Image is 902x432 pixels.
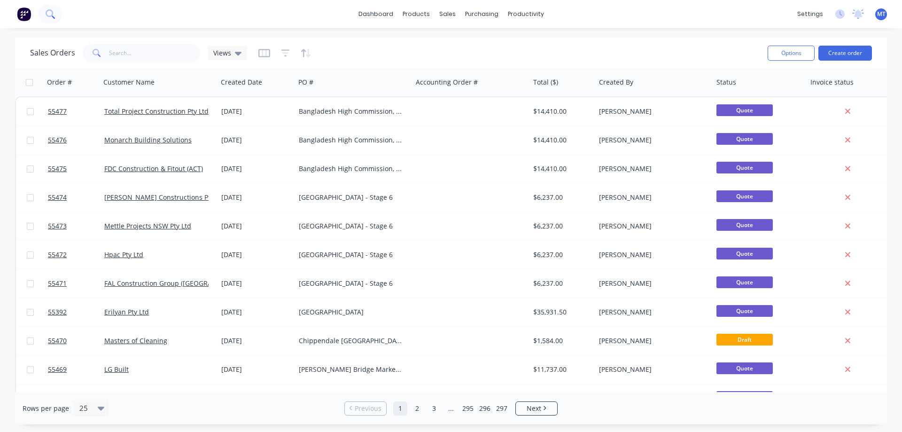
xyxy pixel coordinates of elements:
[221,365,291,374] div: [DATE]
[48,135,67,145] span: 55476
[393,401,407,416] a: Page 1 is your current page
[533,78,558,87] div: Total ($)
[104,107,209,116] a: Total Project Construction Pty Ltd
[599,336,703,346] div: [PERSON_NAME]
[48,279,67,288] span: 55471
[410,401,424,416] a: Page 2
[877,10,886,18] span: MT
[103,78,155,87] div: Customer Name
[104,279,272,288] a: FAL Construction Group ([GEOGRAPHIC_DATA]) Pty Ltd
[48,298,104,326] a: 55392
[716,305,773,317] span: Quote
[533,193,589,202] div: $6,237.00
[30,48,75,57] h1: Sales Orders
[48,241,104,269] a: 55472
[460,7,503,21] div: purchasing
[716,219,773,231] span: Quote
[221,250,291,259] div: [DATE]
[716,104,773,116] span: Quote
[48,164,67,173] span: 55475
[221,279,291,288] div: [DATE]
[299,307,403,317] div: [GEOGRAPHIC_DATA]
[299,135,403,145] div: Bangladesh High Commission, ACT
[48,250,67,259] span: 55472
[104,307,149,316] a: Erilyan Pty Ltd
[355,404,381,413] span: Previous
[398,7,435,21] div: products
[527,404,541,413] span: Next
[221,336,291,346] div: [DATE]
[48,107,67,116] span: 55477
[599,135,703,145] div: [PERSON_NAME]
[299,250,403,259] div: [GEOGRAPHIC_DATA] - Stage 6
[17,7,31,21] img: Factory
[716,78,736,87] div: Status
[104,336,167,345] a: Masters of Cleaning
[48,307,67,317] span: 55392
[299,279,403,288] div: [GEOGRAPHIC_DATA] - Stage 6
[533,107,589,116] div: $14,410.00
[345,404,386,413] a: Previous page
[533,250,589,259] div: $6,237.00
[716,162,773,173] span: Quote
[48,126,104,154] a: 55476
[768,46,815,61] button: Options
[599,193,703,202] div: [PERSON_NAME]
[48,221,67,231] span: 55473
[109,44,201,63] input: Search...
[516,404,557,413] a: Next page
[716,133,773,145] span: Quote
[341,401,561,416] ul: Pagination
[48,327,104,355] a: 55470
[104,164,203,173] a: FDC Construction & Fitout (ACT)
[48,97,104,126] a: 55477
[48,193,67,202] span: 55474
[435,7,460,21] div: sales
[461,401,475,416] a: Page 295
[716,190,773,202] span: Quote
[48,365,67,374] span: 55469
[47,78,72,87] div: Order #
[298,78,313,87] div: PO #
[104,250,143,259] a: Hpac Pty Ltd
[716,276,773,288] span: Quote
[221,164,291,173] div: [DATE]
[299,221,403,231] div: [GEOGRAPHIC_DATA] - Stage 6
[23,404,69,413] span: Rows per page
[533,279,589,288] div: $6,237.00
[104,221,191,230] a: Mettle Projects NSW Pty Ltd
[793,7,828,21] div: settings
[533,164,589,173] div: $14,410.00
[599,78,633,87] div: Created By
[221,221,291,231] div: [DATE]
[599,279,703,288] div: [PERSON_NAME]
[444,401,458,416] a: Jump forward
[427,401,441,416] a: Page 3
[503,7,549,21] div: productivity
[48,336,67,346] span: 55470
[533,135,589,145] div: $14,410.00
[299,164,403,173] div: Bangladesh High Commission, ACT
[221,78,262,87] div: Created Date
[599,307,703,317] div: [PERSON_NAME]
[599,250,703,259] div: [PERSON_NAME]
[48,355,104,384] a: 55469
[810,78,854,87] div: Invoice status
[716,391,773,403] span: Quote
[104,365,129,374] a: LG Built
[599,107,703,116] div: [PERSON_NAME]
[716,334,773,346] span: Draft
[416,78,478,87] div: Accounting Order #
[299,336,403,346] div: Chippendale [GEOGRAPHIC_DATA]
[818,46,872,61] button: Create order
[48,212,104,240] a: 55473
[533,221,589,231] div: $6,237.00
[213,48,231,58] span: Views
[495,401,509,416] a: Page 297
[221,307,291,317] div: [DATE]
[533,365,589,374] div: $11,737.00
[716,362,773,374] span: Quote
[221,107,291,116] div: [DATE]
[478,401,492,416] a: Page 296
[716,248,773,259] span: Quote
